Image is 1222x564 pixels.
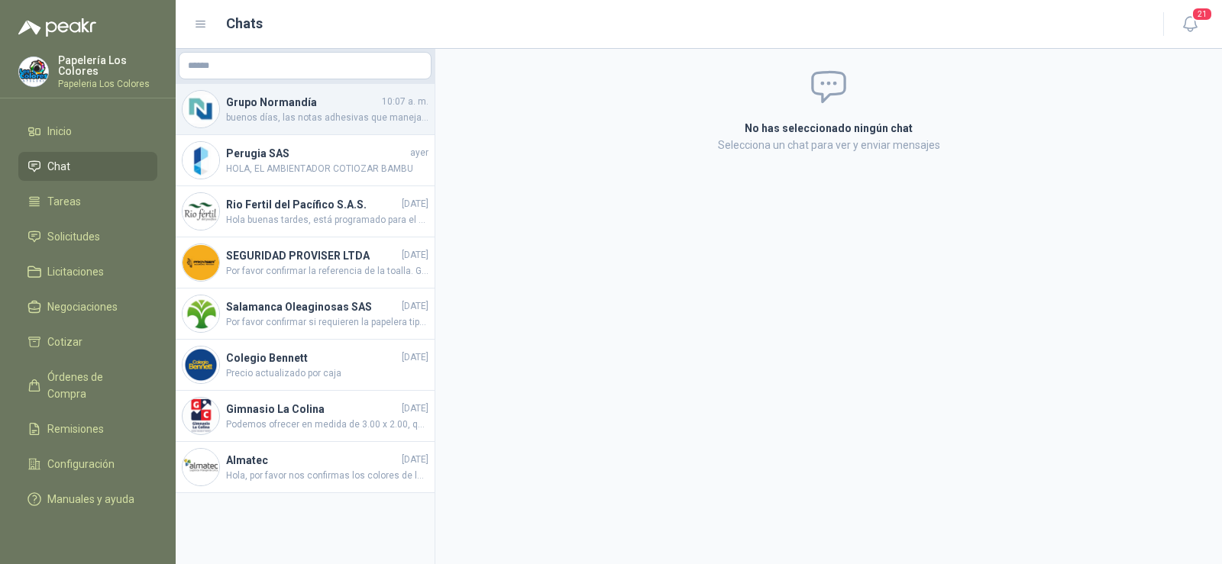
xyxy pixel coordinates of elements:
[18,450,157,479] a: Configuración
[176,442,435,493] a: Company LogoAlmatec[DATE]Hola, por favor nos confirmas los colores de los vinilos aprobados. Gracias
[183,398,219,434] img: Company Logo
[382,95,428,109] span: 10:07 a. m.
[226,350,399,366] h4: Colegio Bennett
[226,145,407,162] h4: Perugia SAS
[18,363,157,408] a: Órdenes de Compra
[226,94,379,111] h4: Grupo Normandía
[176,186,435,237] a: Company LogoRio Fertil del Pacífico S.A.S.[DATE]Hola buenas tardes, está programado para el día d...
[183,449,219,485] img: Company Logo
[47,263,104,280] span: Licitaciones
[19,57,48,86] img: Company Logo
[18,152,157,181] a: Chat
[176,237,435,288] a: Company LogoSEGURIDAD PROVISER LTDA[DATE]Por favor confirmar la referencia de la toalla. Gracias
[176,340,435,391] a: Company LogoColegio Bennett[DATE]Precio actualizado por caja
[402,197,428,211] span: [DATE]
[226,298,399,315] h4: Salamanca Oleaginosas SAS
[47,193,81,210] span: Tareas
[1191,7,1213,21] span: 21
[47,369,143,402] span: Órdenes de Compra
[47,228,100,245] span: Solicitudes
[226,162,428,176] span: HOLA, EL AMBIENTADOR COTIOZAR BAMBU
[226,196,399,213] h4: Rio Fertil del Pacífico S.A.S.
[226,13,263,34] h1: Chats
[176,391,435,442] a: Company LogoGimnasio La Colina[DATE]Podemos ofrecer en medida de 3.00 x 2.00, quedamos atentos pa...
[562,137,1095,153] p: Selecciona un chat para ver y enviar mensajes
[18,257,157,286] a: Licitaciones
[402,248,428,263] span: [DATE]
[1176,11,1204,38] button: 21
[226,264,428,279] span: Por favor confirmar la referencia de la toalla. Gracias
[226,213,428,227] span: Hola buenas tardes, está programado para el día de [DATE] [DATE] en la [DATE]
[183,244,219,281] img: Company Logo
[47,456,115,472] span: Configuración
[402,299,428,314] span: [DATE]
[18,222,157,251] a: Solicitudes
[47,123,72,140] span: Inicio
[183,91,219,127] img: Company Logo
[183,193,219,230] img: Company Logo
[410,146,428,160] span: ayer
[402,453,428,467] span: [DATE]
[47,298,118,315] span: Negociaciones
[18,292,157,321] a: Negociaciones
[183,295,219,332] img: Company Logo
[176,288,435,340] a: Company LogoSalamanca Oleaginosas SAS[DATE]Por favor confirmar si requieren la papelera tipo band...
[183,346,219,383] img: Company Logo
[47,334,82,350] span: Cotizar
[18,18,96,37] img: Logo peakr
[47,421,104,437] span: Remisiones
[402,350,428,365] span: [DATE]
[226,315,428,330] span: Por favor confirmar si requieren la papelera tipo bandeja para escritorio o la papelera de piso. ...
[47,158,70,175] span: Chat
[58,55,157,76] p: Papelería Los Colores
[58,79,157,89] p: Papeleria Los Colores
[226,452,399,469] h4: Almatec
[18,187,157,216] a: Tareas
[562,120,1095,137] h2: No has seleccionado ningún chat
[18,414,157,443] a: Remisiones
[18,117,157,146] a: Inicio
[183,142,219,179] img: Company Logo
[47,491,134,508] span: Manuales y ayuda
[226,247,399,264] h4: SEGURIDAD PROVISER LTDA
[18,327,157,356] a: Cotizar
[226,366,428,381] span: Precio actualizado por caja
[226,111,428,125] span: buenos días, las notas adhesivas que manejamos son de colores variados
[18,485,157,514] a: Manuales y ayuda
[226,417,428,432] span: Podemos ofrecer en medida de 3.00 x 2.00, quedamos atentos para cargar precio
[176,84,435,135] a: Company LogoGrupo Normandía10:07 a. m.buenos días, las notas adhesivas que manejamos son de color...
[226,469,428,483] span: Hola, por favor nos confirmas los colores de los vinilos aprobados. Gracias
[226,401,399,417] h4: Gimnasio La Colina
[402,401,428,416] span: [DATE]
[176,135,435,186] a: Company LogoPerugia SASayerHOLA, EL AMBIENTADOR COTIOZAR BAMBU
